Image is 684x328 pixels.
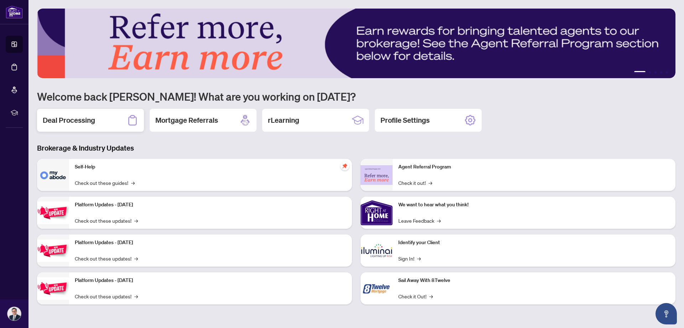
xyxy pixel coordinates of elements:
[417,254,421,262] span: →
[429,292,433,300] span: →
[7,307,21,321] img: Profile Icon
[398,163,670,171] p: Agent Referral Program
[37,9,675,78] img: Slide 0
[37,202,69,224] img: Platform Updates - July 21, 2025
[134,254,138,262] span: →
[75,217,138,224] a: Check out these updates!→
[429,179,432,187] span: →
[398,179,432,187] a: Check it out!→
[37,277,69,300] img: Platform Updates - June 23, 2025
[361,272,393,304] img: Sail Away With 8Twelve
[134,292,138,300] span: →
[75,254,138,262] a: Check out these updates!→
[37,90,675,103] h1: Welcome back [PERSON_NAME]! What are you working on [DATE]?
[665,71,668,74] button: 5
[37,143,675,153] h3: Brokerage & Industry Updates
[341,162,349,170] span: pushpin
[655,303,677,324] button: Open asap
[398,201,670,209] p: We want to hear what you think!
[75,292,138,300] a: Check out these updates!→
[75,201,346,209] p: Platform Updates - [DATE]
[43,115,95,125] h2: Deal Processing
[398,239,670,247] p: Identify your Client
[361,197,393,229] img: We want to hear what you think!
[380,115,430,125] h2: Profile Settings
[75,179,135,187] a: Check out these guides!→
[75,239,346,247] p: Platform Updates - [DATE]
[660,71,663,74] button: 4
[75,277,346,284] p: Platform Updates - [DATE]
[437,217,441,224] span: →
[6,5,23,19] img: logo
[648,71,651,74] button: 2
[398,277,670,284] p: Sail Away With 8Twelve
[134,217,138,224] span: →
[268,115,299,125] h2: rLearning
[654,71,657,74] button: 3
[398,254,421,262] a: Sign In!→
[398,217,441,224] a: Leave Feedback→
[37,159,69,191] img: Self-Help
[155,115,218,125] h2: Mortgage Referrals
[634,71,646,74] button: 1
[131,179,135,187] span: →
[361,165,393,185] img: Agent Referral Program
[37,239,69,262] img: Platform Updates - July 8, 2025
[398,292,433,300] a: Check it Out!→
[75,163,346,171] p: Self-Help
[361,234,393,267] img: Identify your Client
